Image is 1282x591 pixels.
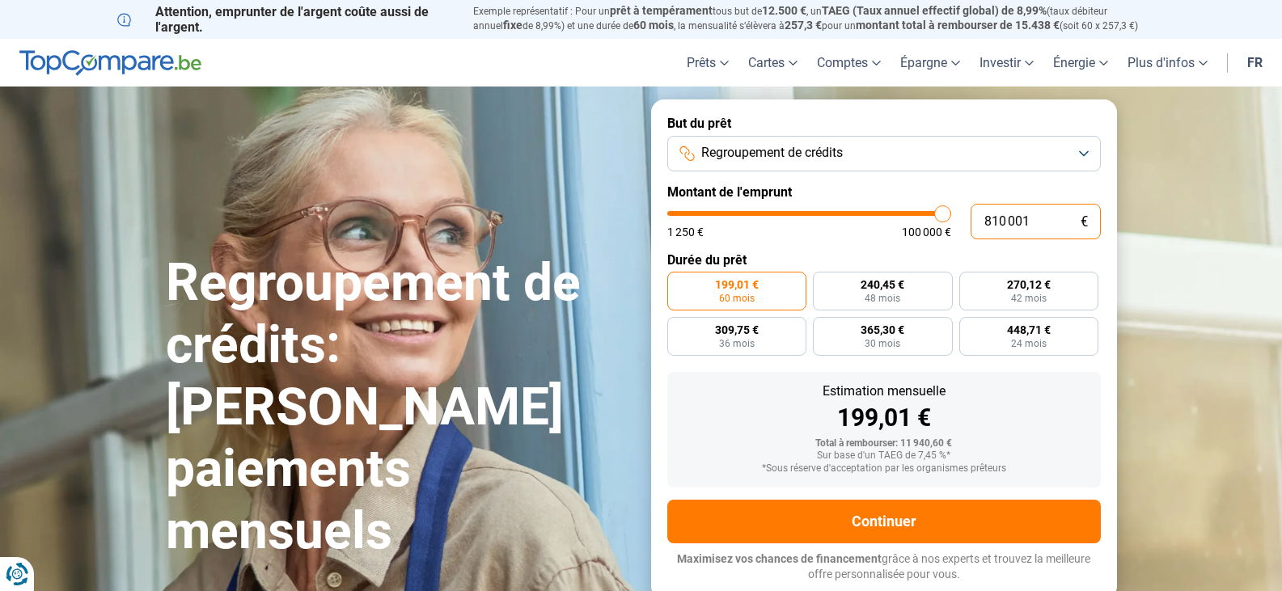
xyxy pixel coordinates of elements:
[166,252,632,563] h1: Regroupement de crédits: [PERSON_NAME] paiements mensuels
[807,39,891,87] a: Comptes
[667,136,1101,171] button: Regroupement de crédits
[865,293,900,303] span: 48 mois
[117,4,454,35] p: Attention, emprunter de l'argent coûte aussi de l'argent.
[701,144,843,162] span: Regroupement de crédits
[861,324,904,336] span: 365,30 €
[1238,39,1272,87] a: fr
[503,19,523,32] span: fixe
[680,438,1088,450] div: Total à rembourser: 11 940,60 €
[1043,39,1118,87] a: Énergie
[667,116,1101,131] label: But du prêt
[667,184,1101,200] label: Montant de l'emprunt
[1118,39,1217,87] a: Plus d'infos
[680,463,1088,475] div: *Sous réserve d'acceptation par les organismes prêteurs
[861,279,904,290] span: 240,45 €
[1007,279,1051,290] span: 270,12 €
[610,4,713,17] span: prêt à tempérament
[1011,339,1047,348] span: 24 mois
[785,19,822,32] span: 257,3 €
[738,39,807,87] a: Cartes
[680,385,1088,398] div: Estimation mensuelle
[715,279,759,290] span: 199,01 €
[680,450,1088,462] div: Sur base d'un TAEG de 7,45 %*
[902,226,951,238] span: 100 000 €
[677,552,882,565] span: Maximisez vos chances de financement
[1007,324,1051,336] span: 448,71 €
[1011,293,1047,303] span: 42 mois
[473,4,1166,33] p: Exemple représentatif : Pour un tous but de , un (taux débiteur annuel de 8,99%) et une durée de ...
[19,50,201,76] img: TopCompare
[667,551,1101,583] p: grâce à nos experts et trouvez la meilleure offre personnalisée pour vous.
[667,500,1101,543] button: Continuer
[719,339,755,348] span: 36 mois
[680,406,1088,430] div: 199,01 €
[1081,215,1088,229] span: €
[719,293,755,303] span: 60 mois
[633,19,674,32] span: 60 mois
[822,4,1047,17] span: TAEG (Taux annuel effectif global) de 8,99%
[667,252,1101,268] label: Durée du prêt
[677,39,738,87] a: Prêts
[970,39,1043,87] a: Investir
[667,226,704,238] span: 1 250 €
[891,39,970,87] a: Épargne
[715,324,759,336] span: 309,75 €
[865,339,900,348] span: 30 mois
[762,4,806,17] span: 12.500 €
[856,19,1060,32] span: montant total à rembourser de 15.438 €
